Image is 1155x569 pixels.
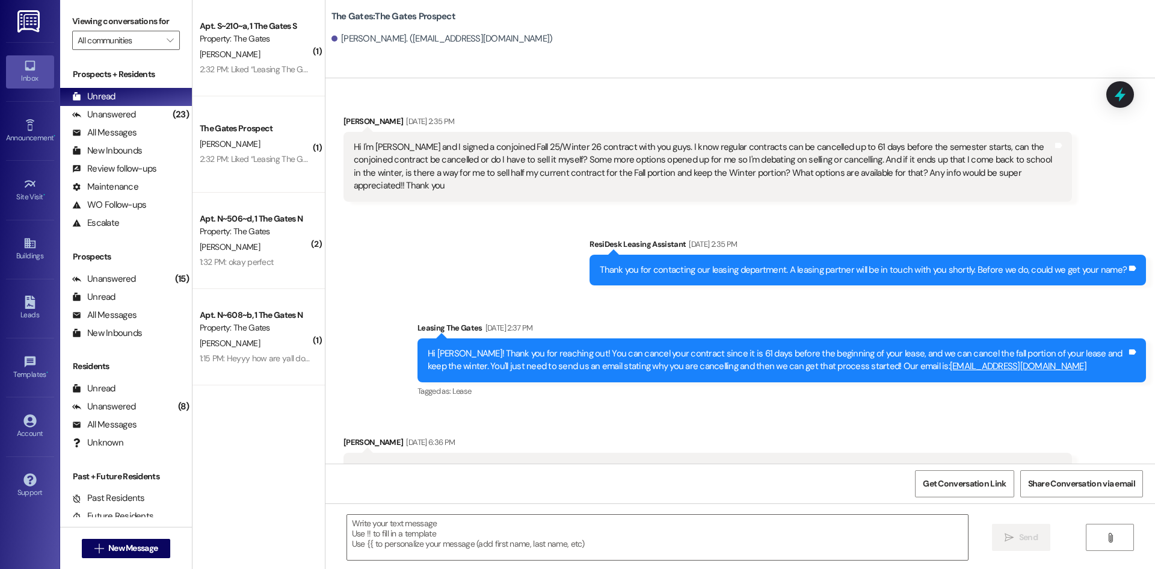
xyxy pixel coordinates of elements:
[200,154,443,164] div: 2:32 PM: Liked “Leasing The Gates (The Gates): It will be sent [DATE] :)”
[200,309,311,322] div: Apt. N~608~b, 1 The Gates N
[1005,533,1014,543] i: 
[200,138,260,149] span: [PERSON_NAME]
[200,213,311,225] div: Apt. N~506~d, 1 The Gates N
[6,55,54,88] a: Inbox
[200,322,311,334] div: Property: The Gates
[6,352,54,384] a: Templates •
[200,241,260,252] span: [PERSON_NAME]
[590,238,1146,255] div: ResiDesk Leasing Assistant
[54,132,55,140] span: •
[1020,470,1143,497] button: Share Conversation via email
[6,174,54,207] a: Site Visit •
[417,382,1146,400] div: Tagged as:
[72,126,137,139] div: All Messages
[72,510,153,523] div: Future Residents
[46,368,48,377] span: •
[60,68,192,81] div: Prospects + Residents
[72,90,115,103] div: Unread
[72,418,137,431] div: All Messages
[72,181,138,193] div: Maintenance
[72,145,142,157] div: New Inbounds
[72,291,115,303] div: Unread
[6,233,54,266] a: Buildings
[60,360,192,373] div: Residents
[915,470,1014,497] button: Get Conversation Link
[6,470,54,502] a: Support
[1106,533,1115,543] i: 
[72,163,156,175] div: Review follow-ups
[600,264,1127,276] div: Thank you for contacting our leasing department. A leasing partner will be in touch with you shor...
[428,347,1127,373] div: Hi [PERSON_NAME]! Thank you for reaching out! You can cancel your contract since it is 61 days be...
[72,217,119,229] div: Escalate
[17,10,42,33] img: ResiDesk Logo
[950,360,1086,372] a: [EMAIL_ADDRESS][DOMAIN_NAME]
[6,292,54,325] a: Leads
[992,524,1050,551] button: Send
[72,382,115,395] div: Unread
[200,64,443,75] div: 2:32 PM: Liked “Leasing The Gates (The Gates): It will be sent [DATE] :)”
[172,270,192,288] div: (15)
[72,400,136,413] div: Unanswered
[403,436,455,449] div: [DATE] 6:36 PM
[200,20,311,33] div: Apt. S~210~a, 1 The Gates S
[72,199,146,211] div: WO Follow-ups
[72,108,136,121] div: Unanswered
[1028,477,1135,490] span: Share Conversation via email
[200,225,311,238] div: Property: The Gates
[200,49,260,60] span: [PERSON_NAME]
[403,115,454,128] div: [DATE] 2:35 PM
[1019,531,1038,544] span: Send
[452,386,472,396] span: Lease
[60,470,192,483] div: Past + Future Residents
[43,191,45,199] span: •
[78,31,161,50] input: All communities
[686,238,737,250] div: [DATE] 2:35 PM
[6,411,54,443] a: Account
[72,492,145,505] div: Past Residents
[331,33,553,45] div: [PERSON_NAME]. ([EMAIL_ADDRESS][DOMAIN_NAME])
[175,397,192,416] div: (8)
[60,250,192,263] div: Prospects
[167,36,173,45] i: 
[94,544,103,553] i: 
[72,309,137,322] div: All Messages
[72,273,136,285] div: Unanswered
[354,462,1053,514] div: Hi again, I know I didn't respond to this last text but I'm still figuring out my Winter plans. I...
[354,141,1053,193] div: Hi I'm [PERSON_NAME] and I signed a conjoined Fall 25/Winter 26 contract with you guys. I know re...
[482,322,533,334] div: [DATE] 2:37 PM
[331,10,455,23] b: The Gates: The Gates Prospect
[923,477,1006,490] span: Get Conversation Link
[200,257,273,267] div: 1:32 PM: okay perfect
[200,33,311,45] div: Property: The Gates
[108,542,158,555] span: New Message
[72,12,180,31] label: Viewing conversations for
[72,327,142,340] div: New Inbounds
[343,436,1072,453] div: [PERSON_NAME]
[200,353,996,364] div: 1:15 PM: Heyyy how are yall doing? I just noticed that maintenance came by and replaced some blin...
[200,338,260,349] span: [PERSON_NAME]
[417,322,1146,338] div: Leasing The Gates
[170,105,192,124] div: (23)
[72,437,123,449] div: Unknown
[200,122,311,135] div: The Gates Prospect
[343,115,1072,132] div: [PERSON_NAME]
[82,539,171,558] button: New Message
